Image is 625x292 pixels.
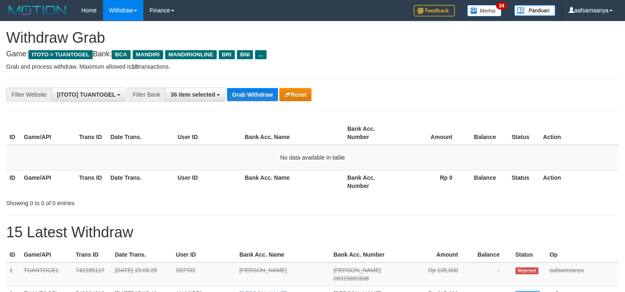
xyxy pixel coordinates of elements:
button: Grab Withdraw [227,88,278,101]
h1: Withdraw Grab [6,30,619,46]
h4: Game: Bank: [6,50,619,58]
th: Trans ID [73,247,112,262]
th: Action [540,121,619,145]
span: MANDIRI [133,50,163,59]
th: ID [6,247,21,262]
td: No data available in table [6,145,619,170]
th: Amount [399,121,465,145]
td: aafsamsanya [546,262,619,286]
td: 1 [6,262,21,286]
td: TUANTOGEL [21,262,73,286]
button: [ITOTO] TUANTOGEL [51,88,126,102]
img: panduan.png [514,5,555,16]
span: MANDIRIONLINE [165,50,217,59]
th: Date Trans. [107,121,174,145]
span: ITOTO > TUANTOGEL [28,50,93,59]
span: BRI [219,50,235,59]
img: Feedback.jpg [414,5,455,16]
th: Date Trans. [107,170,174,193]
th: User ID [173,247,236,262]
th: Bank Acc. Name [241,121,344,145]
th: Trans ID [76,170,107,193]
span: 34 [496,2,507,9]
th: Status [508,121,540,145]
span: BCA [112,50,130,59]
th: Status [508,170,540,193]
th: Bank Acc. Number [344,170,399,193]
span: 36 item selected [171,91,215,98]
h1: 15 Latest Withdraw [6,224,619,241]
div: Filter Bank [127,88,165,102]
th: Op [546,247,619,262]
span: [ITOTO] TUANTOGEL [57,91,115,98]
strong: 10 [131,63,138,70]
button: 36 item selected [165,88,225,102]
span: BNI [237,50,253,59]
img: Button%20Memo.svg [467,5,502,16]
div: Filter Website [6,88,51,102]
th: Date Trans. [112,247,173,262]
span: Copy 08315882838 to clipboard [334,275,369,282]
span: ... [255,50,266,59]
th: ID [6,170,21,193]
th: ID [6,121,21,145]
th: User ID [174,170,241,193]
td: [DATE] 15:06:25 [112,262,173,286]
td: 742285117 [73,262,112,286]
td: SEPI32 [173,262,236,286]
img: MOTION_logo.png [6,4,69,16]
th: Action [540,170,619,193]
th: Status [512,247,546,262]
span: Rejected [515,267,538,274]
th: Game/API [21,121,76,145]
th: Balance [471,247,512,262]
th: Balance [465,170,508,193]
th: User ID [174,121,241,145]
a: [PERSON_NAME] [239,267,287,273]
th: Game/API [21,170,76,193]
th: Balance [465,121,508,145]
span: [PERSON_NAME] [334,267,381,273]
th: Bank Acc. Name [236,247,330,262]
td: Rp 105,000 [409,262,470,286]
th: Rp 0 [399,170,465,193]
button: Reset [279,88,311,101]
th: Bank Acc. Number [330,247,410,262]
th: Trans ID [76,121,107,145]
th: Bank Acc. Number [344,121,399,145]
th: Bank Acc. Name [241,170,344,193]
th: Game/API [21,247,73,262]
p: Grab and process withdraw. Maximum allowed is transactions. [6,63,619,71]
div: Showing 0 to 0 of 0 entries [6,196,254,207]
th: Amount [409,247,470,262]
td: - [471,262,512,286]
